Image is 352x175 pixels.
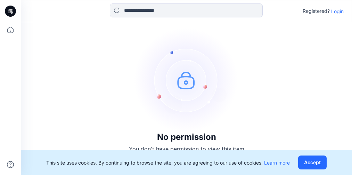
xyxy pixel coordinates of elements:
[298,156,327,169] button: Accept
[129,145,244,153] p: You don't have permission to view this item
[303,7,330,15] p: Registered?
[134,28,239,132] img: no-perm.svg
[46,159,290,166] p: This site uses cookies. By continuing to browse the site, you are agreeing to our use of cookies.
[264,160,290,166] a: Learn more
[331,8,344,15] p: Login
[129,132,244,142] h3: No permission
